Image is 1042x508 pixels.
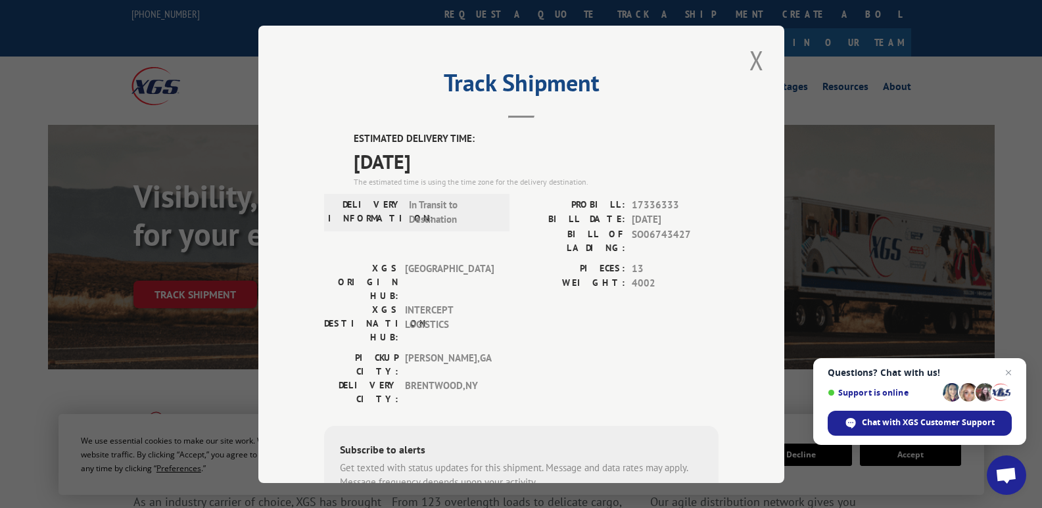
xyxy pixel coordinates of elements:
[328,197,402,227] label: DELIVERY INFORMATION:
[340,460,703,490] div: Get texted with status updates for this shipment. Message and data rates may apply. Message frequ...
[632,197,719,212] span: 17336333
[405,302,494,344] span: INTERCEPT LOGISTICS
[409,197,498,227] span: In Transit to Destination
[405,378,494,405] span: BRENTWOOD , NY
[354,175,719,187] div: The estimated time is using the time zone for the delivery destination.
[405,350,494,378] span: [PERSON_NAME] , GA
[632,227,719,254] span: SO06743427
[405,261,494,302] span: [GEOGRAPHIC_DATA]
[521,197,625,212] label: PROBILL:
[632,276,719,291] span: 4002
[746,42,768,78] button: Close modal
[324,378,398,405] label: DELIVERY CITY:
[324,74,719,99] h2: Track Shipment
[632,261,719,276] span: 13
[324,261,398,302] label: XGS ORIGIN HUB:
[354,146,719,175] span: [DATE]
[828,388,938,398] span: Support is online
[521,227,625,254] label: BILL OF LADING:
[987,455,1026,495] a: Open chat
[862,417,995,428] span: Chat with XGS Customer Support
[324,350,398,378] label: PICKUP CITY:
[828,411,1012,436] span: Chat with XGS Customer Support
[324,302,398,344] label: XGS DESTINATION HUB:
[632,212,719,227] span: [DATE]
[521,276,625,291] label: WEIGHT:
[340,441,703,460] div: Subscribe to alerts
[828,367,1012,378] span: Questions? Chat with us!
[521,212,625,227] label: BILL DATE:
[521,261,625,276] label: PIECES:
[354,131,719,147] label: ESTIMATED DELIVERY TIME:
